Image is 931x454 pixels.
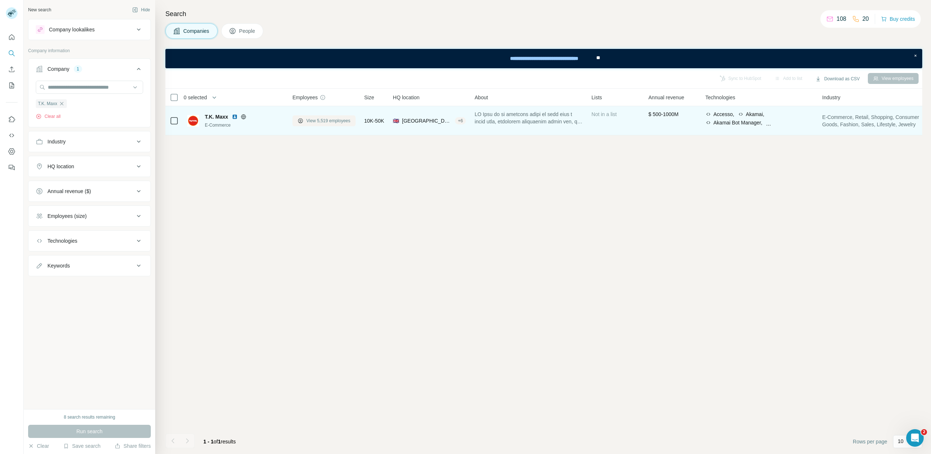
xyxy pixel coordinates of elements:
div: E-Commerce [205,122,284,128]
div: Annual revenue ($) [47,188,91,195]
button: HQ location [28,158,150,175]
button: Company1 [28,60,150,81]
button: Save search [63,442,100,450]
span: View 5,519 employees [306,118,350,124]
span: Annual revenue [648,94,684,101]
span: 1 - 1 [203,439,214,445]
div: New search [28,7,51,13]
span: HQ location [393,94,419,101]
button: My lists [6,79,18,92]
span: $ 500-1000M [648,111,679,117]
div: Company lookalikes [49,26,95,33]
button: Company lookalikes [28,21,150,38]
button: Quick start [6,31,18,44]
div: 1 [74,66,82,72]
span: About [475,94,488,101]
h4: Search [165,9,922,19]
span: T.K. Maxx [205,113,228,120]
span: Lists [591,94,602,101]
button: Buy credits [881,14,915,24]
span: Akamai Bot Manager, [713,119,762,126]
button: Clear all [36,113,61,120]
span: 🇬🇧 [393,117,399,124]
button: Search [6,47,18,60]
span: Not in a list [591,111,617,117]
div: + 6 [455,118,466,124]
button: Enrich CSV [6,63,18,76]
span: Size [364,94,374,101]
button: Use Surfe on LinkedIn [6,113,18,126]
button: View 5,519 employees [292,115,356,126]
span: Industry [822,94,840,101]
button: Hide [127,4,155,15]
span: 10K-50K [364,117,384,124]
span: Technologies [705,94,735,101]
button: Share filters [115,442,151,450]
img: Avatar [6,7,18,19]
span: LO Ipsu do si ametcons adipi el sedd eius t incid utla, etdolorem aliquaenim admin ven, qui n exe... [475,111,583,125]
span: of [214,439,218,445]
span: E-Commerce, Retail, Shopping, Consumer Goods, Fashion, Sales, Lifestyle, Jewelry [822,113,930,128]
button: Dashboard [6,145,18,158]
span: People [239,27,256,35]
button: Employees (size) [28,207,150,225]
span: Employees [292,94,318,101]
div: Company [47,65,69,73]
p: 10 [898,438,904,445]
button: Download as CSV [810,73,865,84]
span: Akamai, [746,111,765,118]
span: Companies [183,27,210,35]
span: 1 [218,439,221,445]
div: Keywords [47,262,70,269]
div: 8 search results remaining [64,414,115,420]
div: Employees (size) [47,212,87,220]
span: [GEOGRAPHIC_DATA], [GEOGRAPHIC_DATA], [GEOGRAPHIC_DATA] [402,117,452,124]
button: Feedback [6,161,18,174]
iframe: Intercom live chat [906,429,924,447]
p: 20 [862,15,869,23]
span: Rows per page [853,438,887,445]
button: Use Surfe API [6,129,18,142]
button: Technologies [28,232,150,250]
button: Annual revenue ($) [28,182,150,200]
p: 108 [836,15,846,23]
div: HQ location [47,163,74,170]
div: Industry [47,138,66,145]
button: Clear [28,442,49,450]
p: Company information [28,47,151,54]
span: results [203,439,236,445]
span: 0 selected [184,94,207,101]
span: Accesso, [713,111,734,118]
div: Technologies [47,237,77,245]
span: T.K. Maxx [38,100,57,107]
img: LinkedIn logo [232,114,238,120]
iframe: Banner [165,49,922,68]
img: Logo of T.K. Maxx [187,115,199,127]
button: Keywords [28,257,150,274]
button: Industry [28,133,150,150]
span: 2 [921,429,927,435]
